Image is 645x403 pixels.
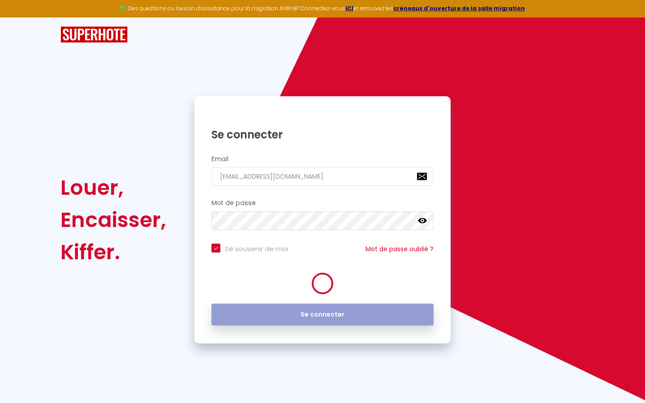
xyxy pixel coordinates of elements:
h1: Se connecter [211,128,434,141]
input: Ton Email [211,167,434,186]
div: Louer, [60,171,166,204]
a: Mot de passe oublié ? [365,244,434,253]
a: créneaux d'ouverture de la salle migration [393,4,525,12]
div: Encaisser, [60,204,166,236]
button: Se connecter [211,304,434,326]
button: Ouvrir le widget de chat LiveChat [7,4,34,30]
h2: Email [211,155,434,163]
h2: Mot de passe [211,199,434,207]
div: Kiffer. [60,236,166,268]
a: ICI [345,4,353,12]
img: SuperHote logo [60,26,128,43]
